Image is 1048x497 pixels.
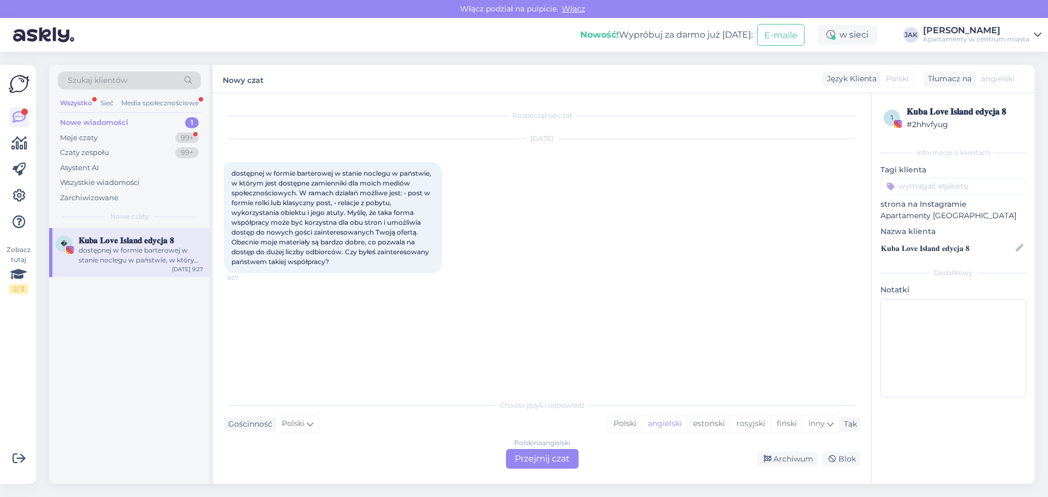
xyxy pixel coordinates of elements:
[60,163,99,172] font: Asystent AI
[912,119,948,129] font: 2hhvfyug
[17,285,25,293] font: / 3
[923,25,1001,35] font: [PERSON_NAME]
[68,75,127,85] font: Szukaj klientów
[500,401,585,409] font: Choose język i odpowiedź
[7,245,31,264] font: Zobacz tutaj
[562,4,585,14] font: Włącz
[923,35,1029,43] font: Apartamenty w centrum miasta
[827,74,877,83] font: Język Klienta
[844,419,857,429] font: Tak
[60,148,109,157] font: Czaty zespołu
[181,133,193,142] font: 99+
[764,30,797,40] font: E-maile
[228,419,272,429] font: Gościnność
[60,178,140,187] font: Wszystkie wiadomości
[223,75,264,85] font: Nowy czat
[190,118,193,127] font: 1
[891,113,893,122] font: 1
[880,165,926,175] font: Tagi klienta
[79,236,174,245] span: 𝐊𝐮𝐛𝐚 𝐋𝐨𝐯𝐞 𝐈𝐬𝐥𝐚𝐧𝐝 𝐞𝐝𝐲𝐜𝐣𝐚 𝟖
[880,285,909,295] font: Notatki
[514,439,534,447] font: Polski
[110,212,149,220] font: Nowe czaty
[934,268,973,277] font: Dodatkowy
[693,418,725,428] font: estoński
[181,148,193,157] font: 99+
[916,148,990,157] font: Informacje o klientach
[580,29,619,40] font: Nowość!
[648,418,682,428] font: angielski
[60,193,118,202] font: Zarchiwizowane
[928,74,972,83] font: Tłumacz na
[100,99,114,107] font: Sieć
[839,29,868,40] font: w sieci
[282,418,305,428] font: Polski
[60,99,92,107] font: Wszystko
[907,106,1006,117] font: 𝐊𝐮𝐛𝐚 𝐋𝐨𝐯𝐞 𝐈𝐬𝐥𝐚𝐧𝐝 𝐞𝐝𝐲𝐜𝐣𝐚 𝟖
[886,74,909,83] font: Polski
[773,454,813,464] font: Archiwum
[542,439,570,447] font: angielski
[838,454,856,464] font: Blok
[880,199,967,209] font: strona na Instagramie
[614,418,636,428] font: Polski
[619,29,753,40] font: Wypróbuj za darmo już [DATE]:
[515,453,570,464] font: Przejmij czat
[923,26,1041,44] a: [PERSON_NAME]Apartamenty w centrum miasta
[513,111,572,119] font: Rozpoczął się czat
[880,226,936,236] font: Nazwa klienta
[904,31,918,39] font: JAK
[79,246,203,411] font: dostępnej w formie barterowej w stanie noclegu w państwie, w którym jest dostępne zamienniki dla ...
[60,118,128,127] font: Nowe wiadomości
[534,439,542,447] font: na
[531,134,553,142] font: [DATE]
[880,178,1026,194] input: wymagać etykietę
[981,74,1015,83] font: angielski
[13,285,17,293] font: 2
[121,99,199,107] font: Media społecznościowe
[808,418,825,428] font: Inny
[777,418,797,428] font: fiński
[227,274,238,282] font: 9:27
[9,74,29,94] img: Logo Askly
[172,266,203,273] font: [DATE] 9:27
[79,235,174,245] font: 𝐊𝐮𝐛𝐚 𝐋𝐨𝐯𝐞 𝐈𝐬𝐥𝐚𝐧𝐝 𝐞𝐝𝐲𝐜𝐣𝐚 𝟖
[60,133,98,142] font: Moje czaty
[460,4,558,14] font: Włącz podział na pulpicie.
[757,24,805,45] button: E-maile
[907,119,912,129] font: #
[881,242,1014,254] input: Dodaj nazwę
[61,239,67,248] font: �
[231,169,433,266] font: dostępnej w formie barterowej w stanie noclegu w państwie, w którym jest dostępne zamienniki dla ...
[880,211,1016,220] font: Apartamenty [GEOGRAPHIC_DATA]
[736,418,765,428] font: rosyjski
